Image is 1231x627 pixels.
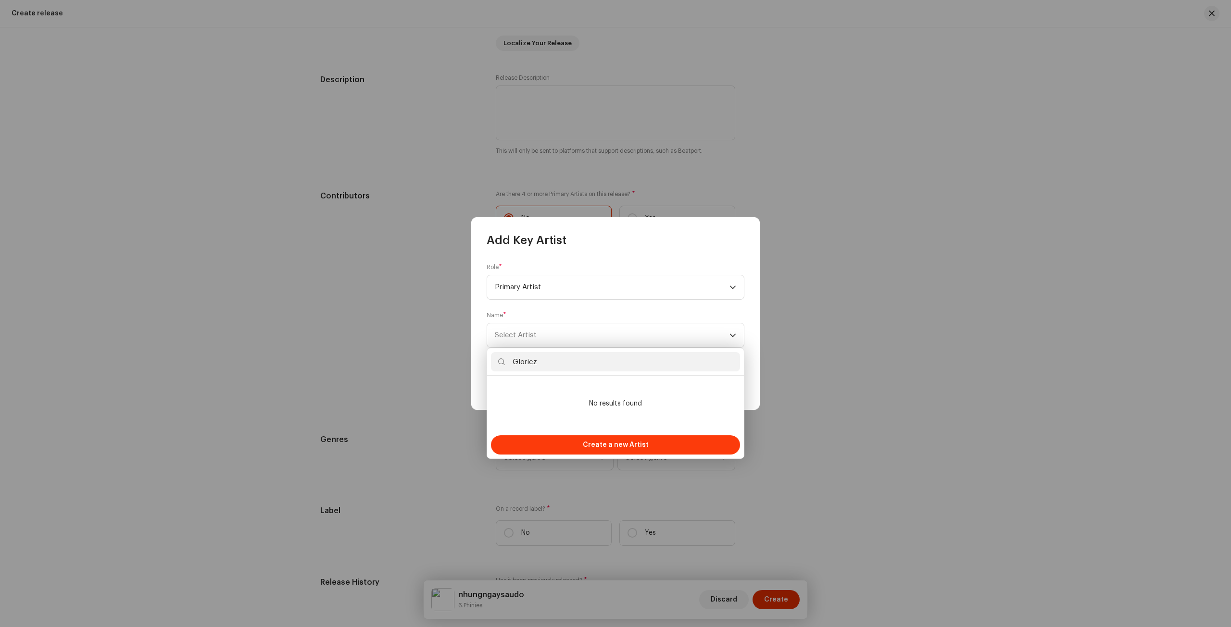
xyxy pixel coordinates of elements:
span: Add Key Artist [487,233,566,248]
div: dropdown trigger [729,275,736,299]
span: Create a new Artist [583,435,649,455]
span: Primary Artist [495,275,729,299]
div: dropdown trigger [729,323,736,347]
ul: Option List [487,376,744,431]
span: Select Artist [495,323,729,347]
span: Select Artist [495,332,537,339]
label: Role [487,263,502,271]
li: No results found [491,380,740,428]
label: Name [487,311,506,319]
